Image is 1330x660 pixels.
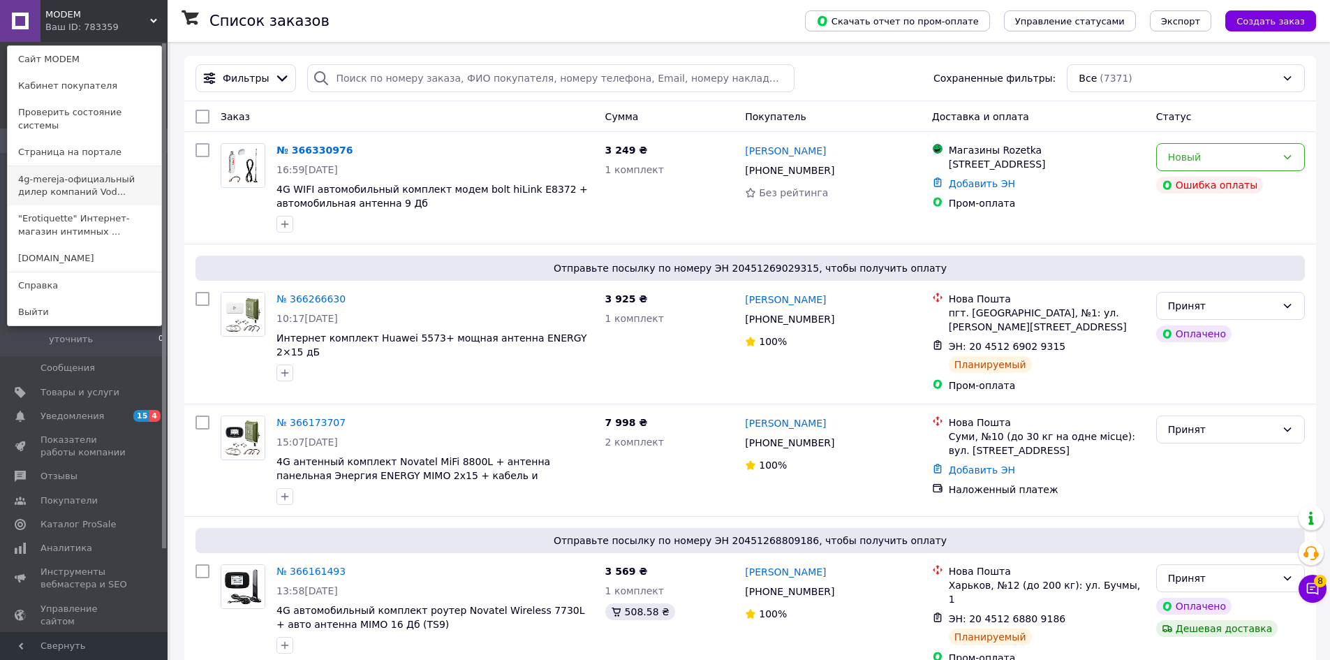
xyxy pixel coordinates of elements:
[221,416,265,460] img: Фото товару
[276,417,346,428] a: № 366173707
[158,333,163,346] span: 0
[1156,325,1232,342] div: Оплачено
[605,313,664,324] span: 1 комплект
[8,139,161,166] a: Страница на портале
[745,111,806,122] span: Покупатель
[933,71,1056,85] span: Сохраненные фильтры:
[949,483,1145,497] div: Наложенный платеж
[40,434,129,459] span: Показатели работы компании
[209,13,330,29] h1: Список заказов
[1100,73,1132,84] span: (7371)
[8,245,161,272] a: [DOMAIN_NAME]
[40,386,119,399] span: Товары и услуги
[276,313,338,324] span: 10:17[DATE]
[1236,16,1305,27] span: Создать заказ
[276,456,550,495] a: 4G антенный комплект Novatel MiFi 8800L + антенна панельная Энергия ENERGY MIMO 2х15 + кабель и п...
[8,46,161,73] a: Сайт MODEM
[1150,10,1211,31] button: Экспорт
[149,410,161,422] span: 4
[221,293,265,336] img: Фото товару
[8,299,161,325] a: Выйти
[45,21,104,34] div: Ваш ID: 783359
[949,356,1032,373] div: Планируемый
[759,608,787,619] span: 100%
[40,603,129,628] span: Управление сайтом
[1225,10,1316,31] button: Создать заказ
[949,430,1145,457] div: Суми, №10 (до 30 кг на одне місце): вул. [STREET_ADDRESS]
[745,144,826,158] a: [PERSON_NAME]
[276,437,338,448] span: 15:07[DATE]
[805,10,990,31] button: Скачать отчет по пром-оплате
[605,164,664,175] span: 1 комплект
[276,585,338,596] span: 13:58[DATE]
[45,8,150,21] span: MODEM
[8,272,161,299] a: Справка
[605,603,675,620] div: 508.58 ₴
[40,566,129,591] span: Инструменты вебмастера и SEO
[949,157,1145,171] div: [STREET_ADDRESS]
[949,564,1145,578] div: Нова Пошта
[605,437,664,448] span: 2 комплект
[8,73,161,99] a: Кабинет покупателя
[605,145,648,156] span: 3 249 ₴
[276,605,585,630] a: 4G автомобильный комплект роутер Novatel Wireless 7730L + авто антенна MIMO 16 Дб (TS9)
[1004,10,1136,31] button: Управление статусами
[605,585,664,596] span: 1 комплект
[40,410,104,423] span: Уведомления
[949,613,1066,624] span: ЭН: 20 4512 6880 9186
[605,111,639,122] span: Сумма
[1161,16,1200,27] span: Экспорт
[1299,575,1327,603] button: Чат с покупателем8
[1015,16,1125,27] span: Управление статусами
[276,145,353,156] a: № 366330976
[745,293,826,307] a: [PERSON_NAME]
[133,410,149,422] span: 15
[49,333,93,346] span: уточнить
[949,341,1066,352] span: ЭН: 20 4512 6902 9315
[8,166,161,205] a: 4g-mereja-официальный дилер компаний Vod...
[223,71,269,85] span: Фильтры
[221,143,265,188] a: Фото товару
[949,416,1145,430] div: Нова Пошта
[1314,575,1327,587] span: 8
[221,144,265,187] img: Фото товару
[759,460,787,471] span: 100%
[759,187,828,198] span: Без рейтинга
[759,336,787,347] span: 100%
[605,417,648,428] span: 7 998 ₴
[40,362,95,374] span: Сообщения
[1156,177,1264,193] div: Ошибка оплаты
[949,143,1145,157] div: Магазины Rozetka
[8,99,161,138] a: Проверить состояние системы
[949,178,1015,189] a: Добавить ЭН
[1156,598,1232,615] div: Оплачено
[307,64,794,92] input: Поиск по номеру заказа, ФИО покупателя, номеру телефона, Email, номеру накладной
[745,437,834,448] span: [PHONE_NUMBER]
[1079,71,1097,85] span: Все
[1168,571,1276,586] div: Принят
[201,534,1299,548] span: Отправьте посылку по номеру ЭН 20451268809186, чтобы получить оплату
[1168,298,1276,314] div: Принят
[949,196,1145,210] div: Пром-оплата
[40,518,116,531] span: Каталог ProSale
[949,464,1015,476] a: Добавить ЭН
[949,629,1032,645] div: Планируемый
[221,565,265,608] img: Фото товару
[745,586,834,597] span: [PHONE_NUMBER]
[1168,149,1276,165] div: Новый
[40,542,92,555] span: Аналитика
[1156,111,1192,122] span: Статус
[605,566,648,577] span: 3 569 ₴
[40,470,77,483] span: Отзывы
[221,416,265,460] a: Фото товару
[745,565,826,579] a: [PERSON_NAME]
[745,314,834,325] span: [PHONE_NUMBER]
[221,111,250,122] span: Заказ
[8,205,161,244] a: "Erotiquette" Интернет-магазин интимных ...
[276,184,588,209] span: 4G WIFI автомобильный комплект модем bolt hiLink E8372 + автомобильная антенна 9 Дб
[221,564,265,609] a: Фото товару
[201,261,1299,275] span: Отправьте посылку по номеру ЭН 20451269029315, чтобы получить оплату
